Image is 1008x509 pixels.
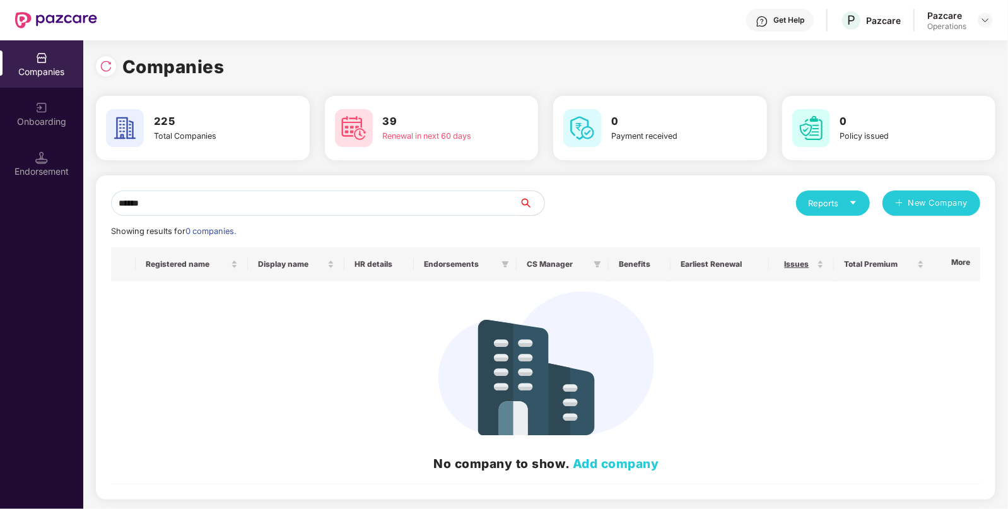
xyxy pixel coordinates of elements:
img: svg+xml;base64,PHN2ZyB4bWxucz0iaHR0cDovL3d3dy53My5vcmcvMjAwMC9zdmciIHdpZHRoPSI2MCIgaGVpZ2h0PSI2MC... [106,109,144,147]
span: 0 companies. [185,226,236,236]
th: Display name [248,247,344,281]
th: Total Premium [834,247,934,281]
div: Renewal in next 60 days [383,130,491,143]
th: More [933,247,980,281]
img: New Pazcare Logo [15,12,97,28]
div: Total Companies [154,130,262,143]
span: caret-down [849,199,857,207]
th: Issues [769,247,835,281]
span: Total Premium [844,259,915,269]
span: Issues [779,259,815,269]
th: Earliest Renewal [671,247,768,281]
span: Endorsements [424,259,496,269]
img: svg+xml;base64,PHN2ZyBpZD0iSGVscC0zMngzMiIgeG1sbnM9Imh0dHA6Ly93d3cudzMub3JnLzIwMDAvc3ZnIiB3aWR0aD... [756,15,768,28]
th: Registered name [136,247,248,281]
span: CS Manager [527,259,589,269]
img: svg+xml;base64,PHN2ZyB3aWR0aD0iMTQuNSIgaGVpZ2h0PSIxNC41IiB2aWV3Qm94PSIwIDAgMTYgMTYiIGZpbGw9Im5vbm... [35,151,48,164]
h3: 225 [154,114,262,130]
img: svg+xml;base64,PHN2ZyBpZD0iQ29tcGFuaWVzIiB4bWxucz0iaHR0cDovL3d3dy53My5vcmcvMjAwMC9zdmciIHdpZHRoPS... [35,52,48,64]
th: Benefits [609,247,671,281]
h2: No company to show. [121,454,971,473]
div: Payment received [611,130,720,143]
span: filter [591,257,604,272]
div: Operations [927,21,966,32]
span: P [847,13,855,28]
span: Showing results for [111,226,236,236]
img: svg+xml;base64,PHN2ZyB3aWR0aD0iMjAiIGhlaWdodD0iMjAiIHZpZXdCb3g9IjAgMCAyMCAyMCIgZmlsbD0ibm9uZSIgeG... [35,102,48,114]
img: svg+xml;base64,PHN2ZyBpZD0iUmVsb2FkLTMyeDMyIiB4bWxucz0iaHR0cDovL3d3dy53My5vcmcvMjAwMC9zdmciIHdpZH... [100,60,112,73]
span: filter [594,260,601,268]
span: Registered name [146,259,228,269]
h3: 0 [611,114,720,130]
img: svg+xml;base64,PHN2ZyB4bWxucz0iaHR0cDovL3d3dy53My5vcmcvMjAwMC9zdmciIHdpZHRoPSIzNDIiIGhlaWdodD0iMj... [438,291,654,435]
img: svg+xml;base64,PHN2ZyB4bWxucz0iaHR0cDovL3d3dy53My5vcmcvMjAwMC9zdmciIHdpZHRoPSI2MCIgaGVpZ2h0PSI2MC... [792,109,830,147]
img: svg+xml;base64,PHN2ZyBpZD0iRHJvcGRvd24tMzJ4MzIiIHhtbG5zPSJodHRwOi8vd3d3LnczLm9yZy8yMDAwL3N2ZyIgd2... [980,15,990,25]
div: Pazcare [866,15,901,26]
span: filter [499,257,512,272]
div: Pazcare [927,9,966,21]
span: Display name [258,259,325,269]
span: New Company [908,197,968,209]
h1: Companies [122,53,225,81]
img: svg+xml;base64,PHN2ZyB4bWxucz0iaHR0cDovL3d3dy53My5vcmcvMjAwMC9zdmciIHdpZHRoPSI2MCIgaGVpZ2h0PSI2MC... [563,109,601,147]
h3: 39 [383,114,491,130]
img: svg+xml;base64,PHN2ZyB4bWxucz0iaHR0cDovL3d3dy53My5vcmcvMjAwMC9zdmciIHdpZHRoPSI2MCIgaGVpZ2h0PSI2MC... [335,109,373,147]
span: filter [501,260,509,268]
span: plus [895,199,903,209]
button: plusNew Company [882,190,980,216]
span: search [519,198,544,208]
div: Get Help [773,15,804,25]
div: Policy issued [840,130,949,143]
th: HR details [344,247,414,281]
button: search [519,190,545,216]
div: Reports [809,197,857,209]
h3: 0 [840,114,949,130]
a: Add company [573,456,659,471]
